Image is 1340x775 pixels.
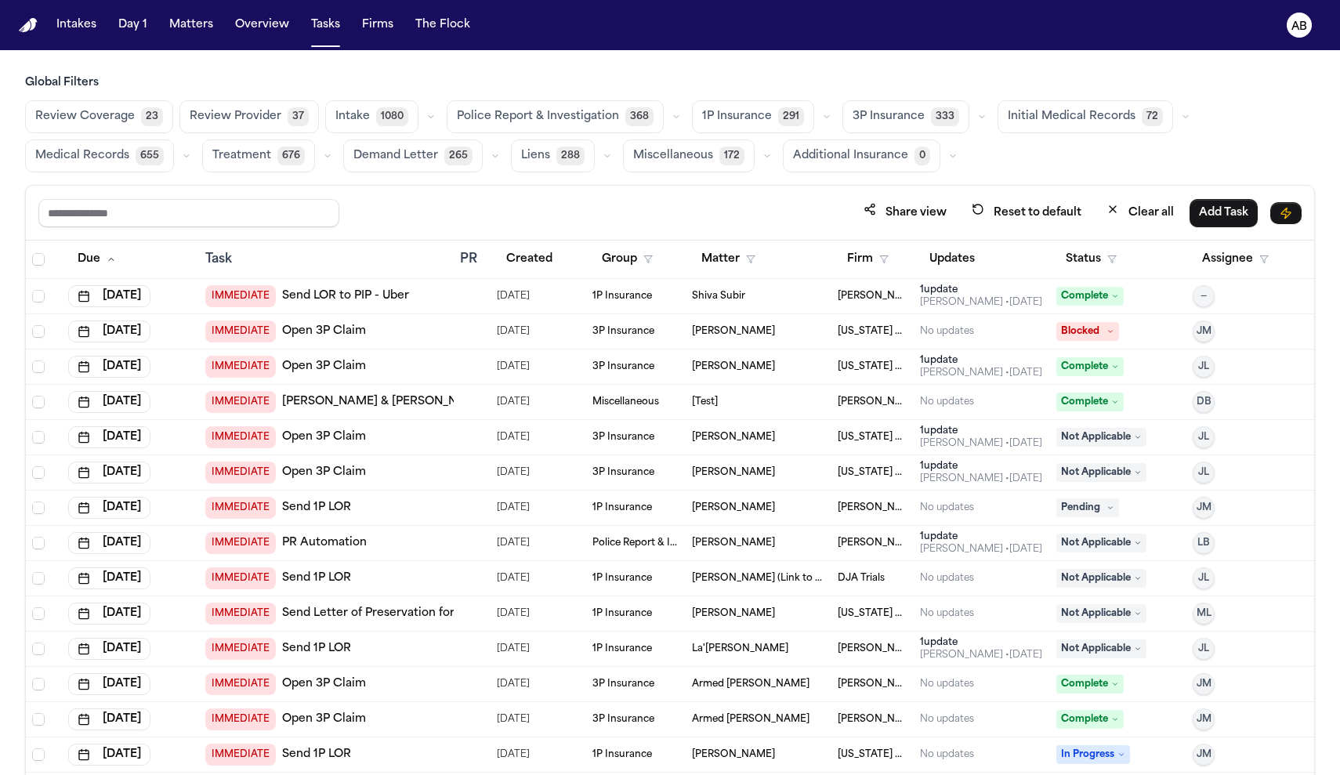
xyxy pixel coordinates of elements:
button: Intake1080 [325,100,418,133]
button: The Flock [409,11,476,39]
span: 288 [556,147,585,165]
button: Demand Letter265 [343,139,483,172]
span: 23 [141,107,163,126]
button: Miscellaneous172 [623,139,755,172]
button: Overview [229,11,295,39]
span: 368 [625,107,654,126]
button: Add Task [1190,199,1258,227]
button: Firms [356,11,400,39]
span: Treatment [212,148,271,164]
span: 3P Insurance [853,109,925,125]
button: Matters [163,11,219,39]
button: Medical Records655 [25,139,174,172]
span: Review Coverage [35,109,135,125]
button: Day 1 [112,11,154,39]
span: 291 [778,107,804,126]
span: Medical Records [35,148,129,164]
button: Share view [854,198,956,227]
span: 1P Insurance [702,109,772,125]
button: Tasks [305,11,346,39]
img: Finch Logo [19,18,38,33]
button: Review Provider37 [179,100,319,133]
span: 0 [914,147,930,165]
button: Immediate Task [1270,202,1302,224]
span: 655 [136,147,164,165]
button: Liens288 [511,139,595,172]
span: Liens [521,148,550,164]
button: Review Coverage23 [25,100,173,133]
span: 72 [1142,107,1163,126]
button: Reset to default [962,198,1091,227]
button: Initial Medical Records72 [998,100,1173,133]
span: Police Report & Investigation [457,109,619,125]
span: Intake [335,109,370,125]
span: 333 [931,107,959,126]
span: 172 [719,147,744,165]
button: Additional Insurance0 [783,139,940,172]
button: Police Report & Investigation368 [447,100,664,133]
button: 3P Insurance333 [842,100,969,133]
span: Demand Letter [353,148,438,164]
span: Additional Insurance [793,148,908,164]
button: Clear all [1097,198,1183,227]
span: 37 [288,107,309,126]
button: 1P Insurance291 [692,100,814,133]
span: 676 [277,147,305,165]
span: Miscellaneous [633,148,713,164]
span: Review Provider [190,109,281,125]
a: Home [19,18,38,33]
span: Initial Medical Records [1008,109,1135,125]
h3: Global Filters [25,75,1315,91]
button: Treatment676 [202,139,315,172]
button: Intakes [50,11,103,39]
span: 265 [444,147,473,165]
span: 1080 [376,107,408,126]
